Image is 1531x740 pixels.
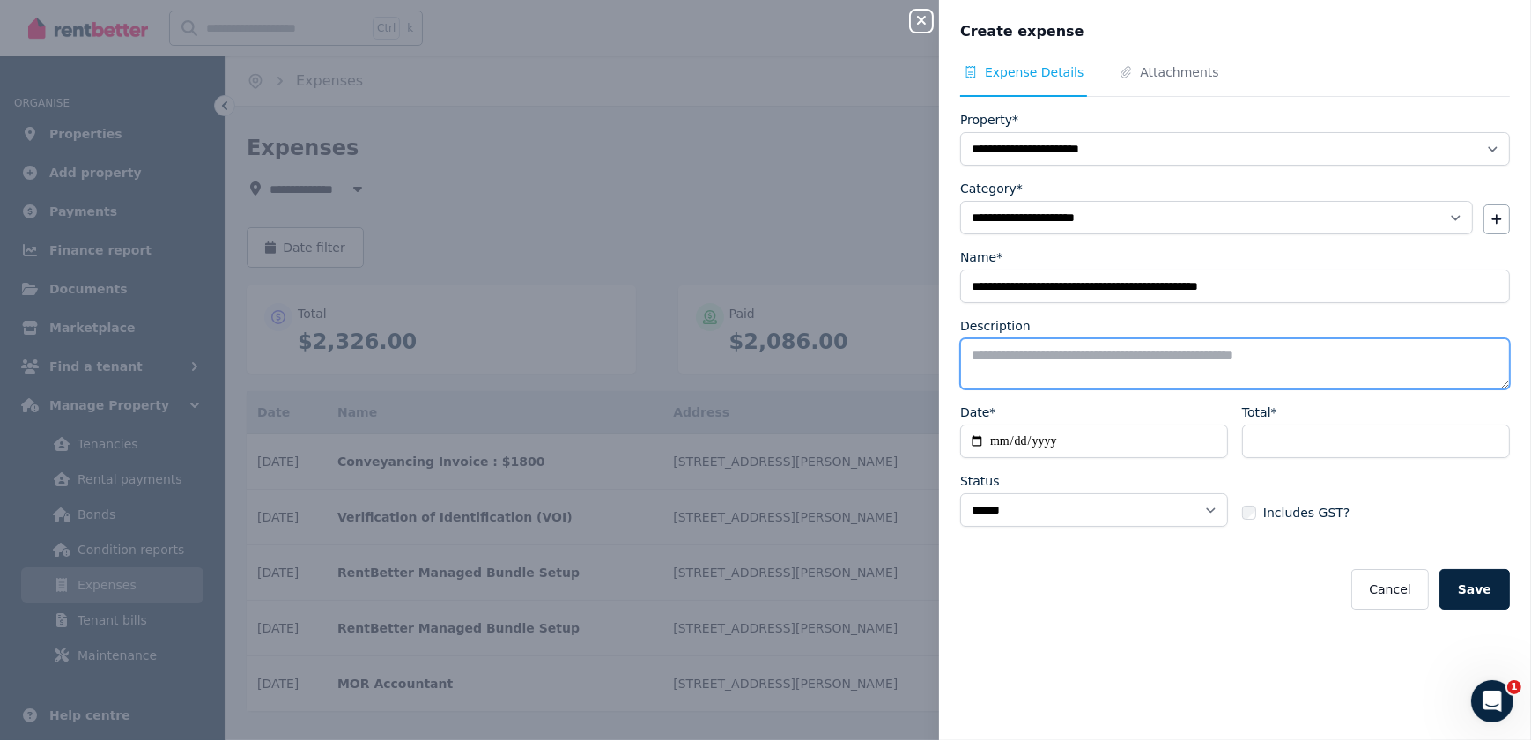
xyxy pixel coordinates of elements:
label: Description [960,317,1031,335]
iframe: Intercom live chat [1471,680,1513,722]
label: Property* [960,111,1018,129]
span: 1 [1507,680,1521,694]
nav: Tabs [960,63,1510,97]
label: Category* [960,180,1023,197]
button: Cancel [1351,569,1428,610]
input: Includes GST? [1242,506,1256,520]
label: Name* [960,248,1002,266]
button: Save [1439,569,1510,610]
label: Status [960,472,1000,490]
span: Attachments [1140,63,1218,81]
span: Includes GST? [1263,504,1350,522]
label: Total* [1242,403,1277,421]
label: Date* [960,403,995,421]
span: Expense Details [985,63,1084,81]
span: Create expense [960,21,1084,42]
